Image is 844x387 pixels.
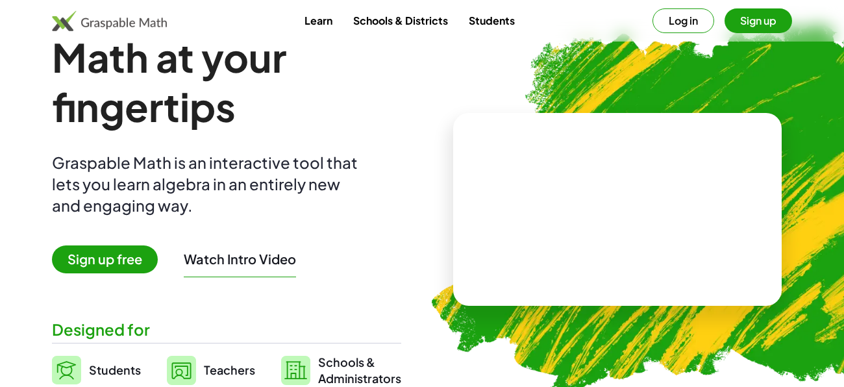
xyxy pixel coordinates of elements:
[52,354,141,386] a: Students
[725,8,792,33] button: Sign up
[52,319,401,340] div: Designed for
[281,354,401,386] a: Schools &Administrators
[167,354,255,386] a: Teachers
[281,356,310,385] img: svg%3e
[520,160,715,258] video: What is this? This is dynamic math notation. Dynamic math notation plays a central role in how Gr...
[294,8,343,32] a: Learn
[458,8,525,32] a: Students
[52,152,364,216] div: Graspable Math is an interactive tool that lets you learn algebra in an entirely new and engaging...
[52,245,158,273] span: Sign up free
[89,362,141,377] span: Students
[204,362,255,377] span: Teachers
[52,32,401,131] h1: Math at your fingertips
[652,8,714,33] button: Log in
[52,356,81,384] img: svg%3e
[167,356,196,385] img: svg%3e
[184,251,296,268] button: Watch Intro Video
[318,354,401,386] span: Schools & Administrators
[343,8,458,32] a: Schools & Districts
